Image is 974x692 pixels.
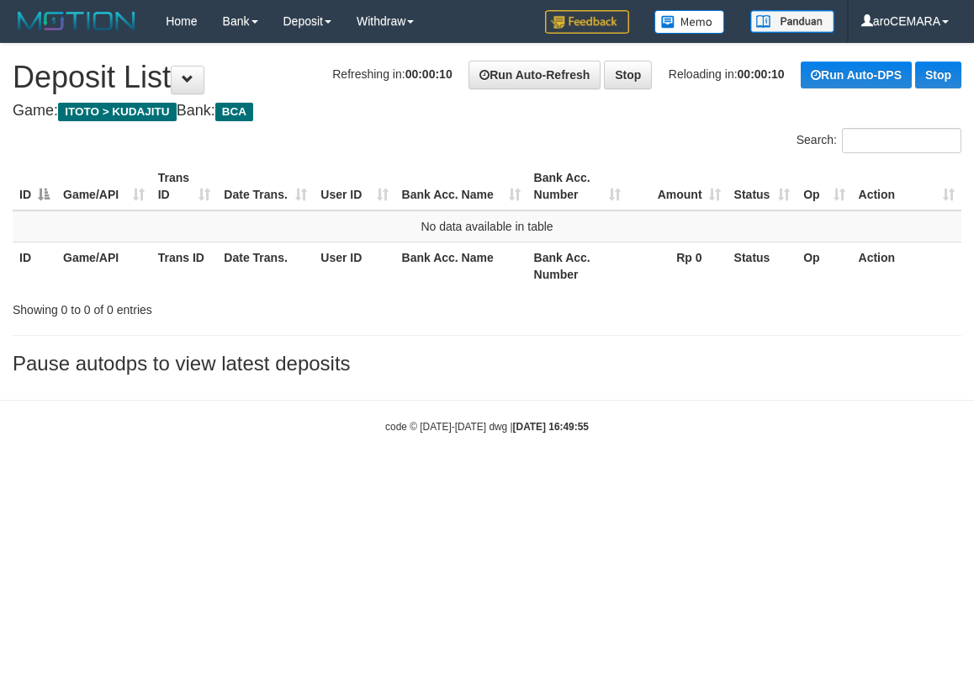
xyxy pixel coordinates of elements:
label: Search: [797,128,961,153]
a: Stop [915,61,961,88]
th: Date Trans. [217,242,314,290]
strong: 00:00:10 [738,67,785,81]
a: Stop [604,61,652,89]
th: Game/API: activate to sort column ascending [56,162,151,210]
th: Action: activate to sort column ascending [852,162,961,210]
th: Action [852,242,961,290]
th: ID [13,242,56,290]
span: Reloading in: [669,67,785,81]
input: Search: [842,128,961,153]
h4: Game: Bank: [13,103,961,120]
th: Status [728,242,797,290]
th: Bank Acc. Number: activate to sort column ascending [527,162,628,210]
a: Run Auto-DPS [801,61,912,88]
th: Trans ID [151,242,218,290]
img: MOTION_logo.png [13,8,140,34]
strong: [DATE] 16:49:55 [513,421,589,433]
th: Bank Acc. Name: activate to sort column ascending [395,162,527,210]
h1: Deposit List [13,61,961,94]
th: ID: activate to sort column descending [13,162,56,210]
th: Date Trans.: activate to sort column ascending [217,162,314,210]
td: No data available in table [13,210,961,242]
a: Run Auto-Refresh [468,61,601,89]
strong: 00:00:10 [405,67,453,81]
th: Status: activate to sort column ascending [728,162,797,210]
th: Trans ID: activate to sort column ascending [151,162,218,210]
th: Bank Acc. Number [527,242,628,290]
img: Button%20Memo.svg [654,10,725,34]
small: code © [DATE]-[DATE] dwg | [385,421,589,433]
h3: Pause autodps to view latest deposits [13,353,961,375]
span: ITOTO > KUDAJITU [58,103,177,121]
th: Rp 0 [627,242,727,290]
th: Op: activate to sort column ascending [797,162,851,210]
span: BCA [215,103,253,121]
img: Feedback.jpg [545,10,629,34]
th: User ID: activate to sort column ascending [314,162,394,210]
th: Op [797,242,851,290]
th: Amount: activate to sort column ascending [627,162,727,210]
span: Refreshing in: [332,67,452,81]
img: panduan.png [750,10,834,33]
div: Showing 0 to 0 of 0 entries [13,295,394,318]
th: Game/API [56,242,151,290]
th: Bank Acc. Name [395,242,527,290]
th: User ID [314,242,394,290]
